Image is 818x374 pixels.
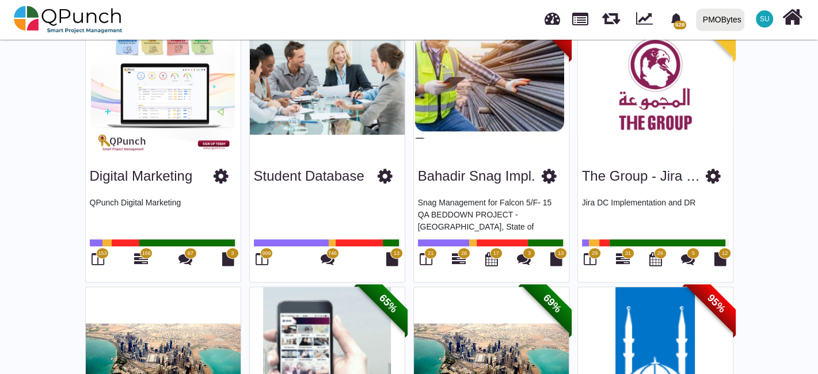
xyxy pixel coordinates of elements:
[782,6,802,28] i: Home
[630,1,663,39] div: Dynamic Report
[386,252,398,266] i: Document Library
[666,9,686,29] div: Notification
[756,10,773,28] span: Safi Ullah
[681,252,695,266] i: Punch Discussions
[545,7,560,24] span: Dashboard
[550,252,562,266] i: Document Library
[14,2,123,37] img: qpunch-sp.fa6292f.png
[691,1,749,39] a: PMOBytes
[558,250,564,258] span: 13
[584,252,596,266] i: Board
[749,1,780,37] a: SU
[703,10,741,30] div: PMOBytes
[602,6,620,25] span: Iteration
[254,168,364,185] h3: Student Database
[520,271,584,335] span: 69%
[90,197,237,231] p: QPunch Digital Marketing
[256,252,268,266] i: Board
[485,252,498,266] i: Calendar
[572,7,588,25] span: Projects
[418,197,565,231] p: Snag Management for Falcon 5/F- 15 QA BEDDOWN PROJECT - [GEOGRAPHIC_DATA], State of [GEOGRAPHIC_D...
[262,250,271,258] span: 999
[517,252,531,266] i: Punch Discussions
[760,16,770,22] span: SU
[592,250,598,258] span: 29
[493,250,499,258] span: 17
[663,1,691,37] a: bell fill528
[394,250,400,258] span: 13
[722,250,728,258] span: 12
[452,257,466,266] a: 26
[418,168,535,184] a: Bahadir Snag Impl.
[461,250,467,258] span: 26
[254,168,364,184] a: Student Database
[582,197,729,231] p: Jira DC Implementation and DR
[98,250,106,258] span: 153
[356,271,420,335] span: 65%
[625,250,631,258] span: 31
[231,250,234,258] span: 3
[692,250,695,258] span: 5
[222,252,234,266] i: Document Library
[452,252,466,266] i: Gantt
[134,257,148,266] a: 156
[582,168,706,185] h3: The Group - Jira DC
[616,252,630,266] i: Gantt
[649,252,662,266] i: Calendar
[420,252,432,266] i: Board
[178,252,192,266] i: Punch Discussions
[582,168,706,184] a: The Group - Jira DC
[92,252,104,266] i: Board
[428,250,433,258] span: 21
[142,250,151,258] span: 156
[714,252,726,266] i: Document Library
[684,271,748,335] span: 95%
[670,13,682,25] svg: bell fill
[328,250,337,258] span: 746
[90,168,193,185] h3: Digital Marketing
[90,168,193,184] a: Digital Marketing
[418,168,535,185] h3: Bahadir Snag Impl.
[134,252,148,266] i: Gantt
[188,250,193,258] span: 67
[321,252,334,266] i: Punch Discussions
[674,21,686,29] span: 528
[528,250,531,258] span: 3
[657,250,663,258] span: 29
[616,257,630,266] a: 31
